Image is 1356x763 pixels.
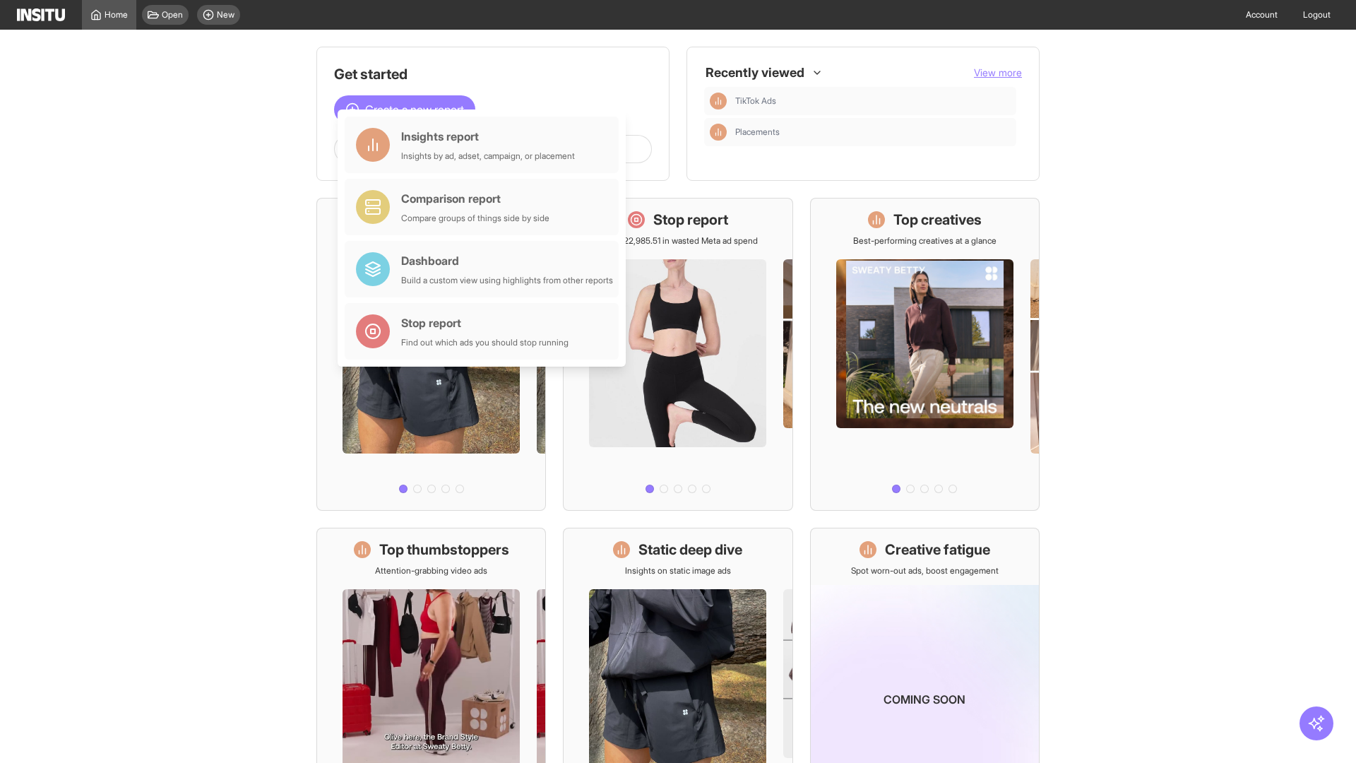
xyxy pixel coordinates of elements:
[401,275,613,286] div: Build a custom view using highlights from other reports
[735,126,1011,138] span: Placements
[735,126,780,138] span: Placements
[563,198,792,511] a: Stop reportSave £22,985.51 in wasted Meta ad spend
[401,337,569,348] div: Find out which ads you should stop running
[105,9,128,20] span: Home
[217,9,234,20] span: New
[598,235,758,247] p: Save £22,985.51 in wasted Meta ad spend
[735,95,776,107] span: TikTok Ads
[17,8,65,21] img: Logo
[710,93,727,110] div: Insights
[401,150,575,162] div: Insights by ad, adset, campaign, or placement
[653,210,728,230] h1: Stop report
[401,190,549,207] div: Comparison report
[710,124,727,141] div: Insights
[334,95,475,124] button: Create a new report
[375,565,487,576] p: Attention-grabbing video ads
[735,95,1011,107] span: TikTok Ads
[379,540,509,560] h1: Top thumbstoppers
[401,314,569,331] div: Stop report
[974,66,1022,78] span: View more
[162,9,183,20] span: Open
[893,210,982,230] h1: Top creatives
[625,565,731,576] p: Insights on static image ads
[401,213,549,224] div: Compare groups of things side by side
[974,66,1022,80] button: View more
[365,101,464,118] span: Create a new report
[853,235,997,247] p: Best-performing creatives at a glance
[401,252,613,269] div: Dashboard
[638,540,742,560] h1: Static deep dive
[316,198,546,511] a: What's live nowSee all active ads instantly
[334,64,652,84] h1: Get started
[810,198,1040,511] a: Top creativesBest-performing creatives at a glance
[401,128,575,145] div: Insights report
